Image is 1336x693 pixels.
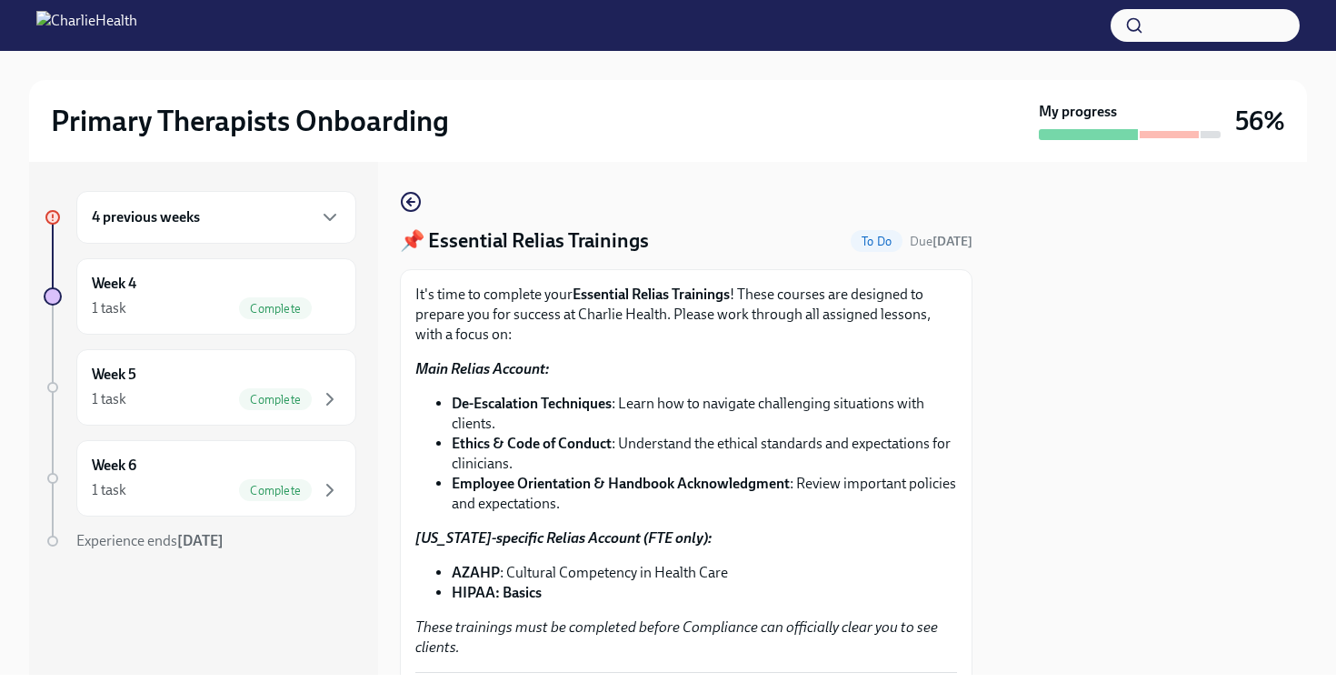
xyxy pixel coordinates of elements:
span: Experience ends [76,532,224,549]
h6: Week 6 [92,456,136,476]
span: Complete [239,393,312,407]
h4: 📌 Essential Relias Trainings [400,227,649,255]
em: These trainings must be completed before Compliance can officially clear you to see clients. [415,618,938,656]
strong: My progress [1039,102,1117,122]
h3: 56% [1235,105,1285,137]
span: To Do [851,235,902,248]
strong: De-Escalation Techniques [452,395,612,412]
strong: [DATE] [177,532,224,549]
img: CharlieHealth [36,11,137,40]
a: Week 61 taskComplete [44,440,356,517]
h6: Week 5 [92,365,136,385]
span: Complete [239,484,312,497]
strong: Main Relias Account: [415,360,549,377]
strong: HIPAA: Basics [452,584,542,601]
h2: Primary Therapists Onboarding [51,103,449,139]
strong: Employee Orientation & Handbook Acknowledgment [452,475,790,492]
li: : Review important policies and expectations. [452,474,957,514]
p: It's time to complete your ! These courses are designed to prepare you for success at Charlie Hea... [415,285,957,345]
strong: Essential Relias Trainings [573,286,730,303]
span: August 25th, 2025 10:00 [910,233,972,250]
div: 1 task [92,298,126,318]
strong: Ethics & Code of Conduct [452,435,612,452]
h6: 4 previous weeks [92,207,200,227]
strong: AZAHP [452,564,500,581]
span: Complete [239,302,312,316]
a: Week 41 taskComplete [44,258,356,335]
div: 1 task [92,480,126,500]
span: Due [910,234,972,249]
li: : Understand the ethical standards and expectations for clinicians. [452,434,957,474]
div: 4 previous weeks [76,191,356,244]
li: : Cultural Competency in Health Care [452,563,957,583]
div: 1 task [92,389,126,409]
h6: Week 4 [92,274,136,294]
li: : Learn how to navigate challenging situations with clients. [452,394,957,434]
strong: [DATE] [932,234,972,249]
strong: [US_STATE]-specific Relias Account (FTE only): [415,529,712,547]
a: Week 51 taskComplete [44,349,356,426]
